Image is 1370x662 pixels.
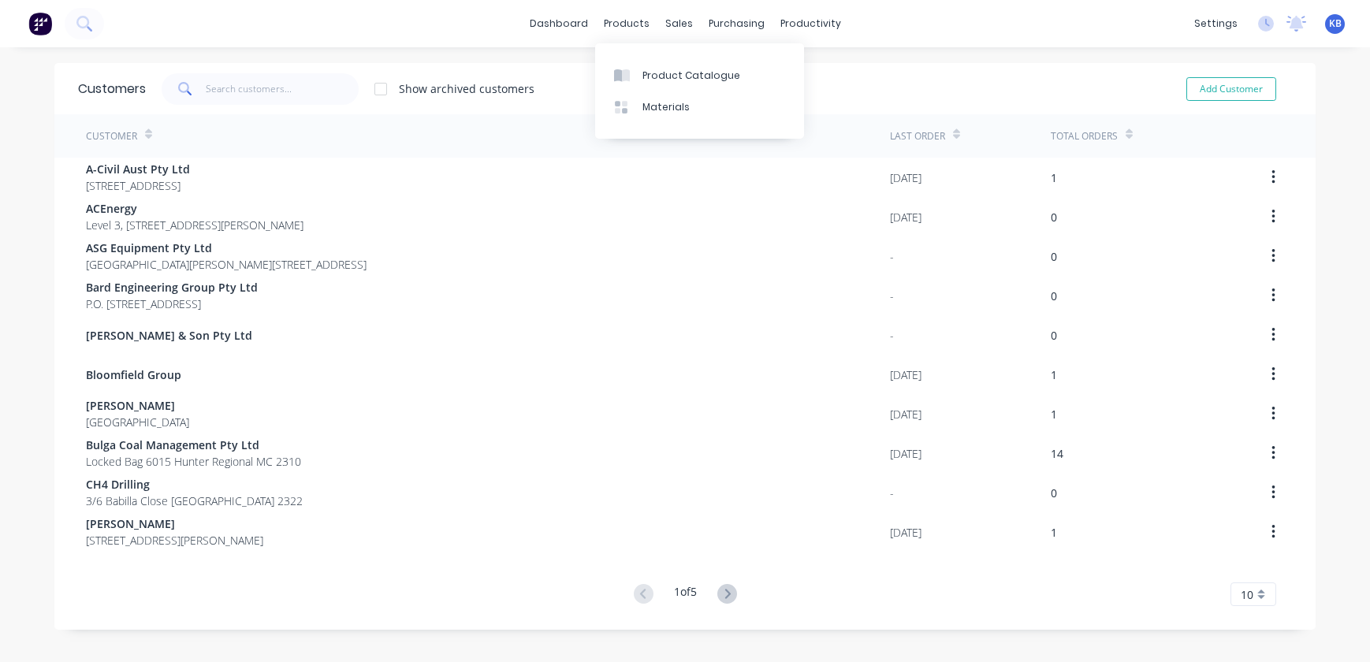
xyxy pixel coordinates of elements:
span: P.O. [STREET_ADDRESS] [86,296,258,312]
div: [DATE] [890,524,921,541]
img: Factory [28,12,52,35]
span: [STREET_ADDRESS] [86,177,190,194]
span: Level 3, [STREET_ADDRESS][PERSON_NAME] [86,217,303,233]
span: 10 [1241,586,1253,603]
div: [DATE] [890,445,921,462]
div: 0 [1051,209,1057,225]
div: 1 [1051,406,1057,422]
span: ASG Equipment Pty Ltd [86,240,367,256]
div: Customers [78,80,146,99]
div: 0 [1051,327,1057,344]
div: [DATE] [890,169,921,186]
div: 0 [1051,288,1057,304]
span: KB [1329,17,1342,31]
div: Materials [642,100,690,114]
span: [GEOGRAPHIC_DATA][PERSON_NAME][STREET_ADDRESS] [86,256,367,273]
div: productivity [772,12,849,35]
div: 1 [1051,524,1057,541]
div: Show archived customers [399,80,534,97]
a: Materials [595,91,804,123]
input: Search customers... [206,73,359,105]
a: Product Catalogue [595,59,804,91]
span: [PERSON_NAME] & Son Pty Ltd [86,327,252,344]
div: settings [1186,12,1245,35]
span: [PERSON_NAME] [86,397,189,414]
div: 14 [1051,445,1063,462]
div: Customer [86,129,137,143]
div: [DATE] [890,366,921,383]
div: products [596,12,657,35]
a: dashboard [522,12,596,35]
div: 0 [1051,248,1057,265]
span: [PERSON_NAME] [86,515,263,532]
span: [GEOGRAPHIC_DATA] [86,414,189,430]
div: Total Orders [1051,129,1118,143]
span: 3/6 Babilla Close [GEOGRAPHIC_DATA] 2322 [86,493,303,509]
div: Product Catalogue [642,69,740,83]
span: CH4 Drilling [86,476,303,493]
div: [DATE] [890,406,921,422]
button: Add Customer [1186,77,1276,101]
div: - [890,248,894,265]
div: 1 [1051,366,1057,383]
div: 1 of 5 [674,583,697,606]
div: - [890,327,894,344]
div: purchasing [701,12,772,35]
div: sales [657,12,701,35]
div: 0 [1051,485,1057,501]
span: A-Civil Aust Pty Ltd [86,161,190,177]
span: Locked Bag 6015 Hunter Regional MC 2310 [86,453,301,470]
div: [DATE] [890,209,921,225]
div: - [890,288,894,304]
span: Bard Engineering Group Pty Ltd [86,279,258,296]
span: ACEnergy [86,200,303,217]
div: Last Order [890,129,945,143]
span: [STREET_ADDRESS][PERSON_NAME] [86,532,263,549]
div: 1 [1051,169,1057,186]
span: Bulga Coal Management Pty Ltd [86,437,301,453]
div: - [890,485,894,501]
span: Bloomfield Group [86,366,181,383]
